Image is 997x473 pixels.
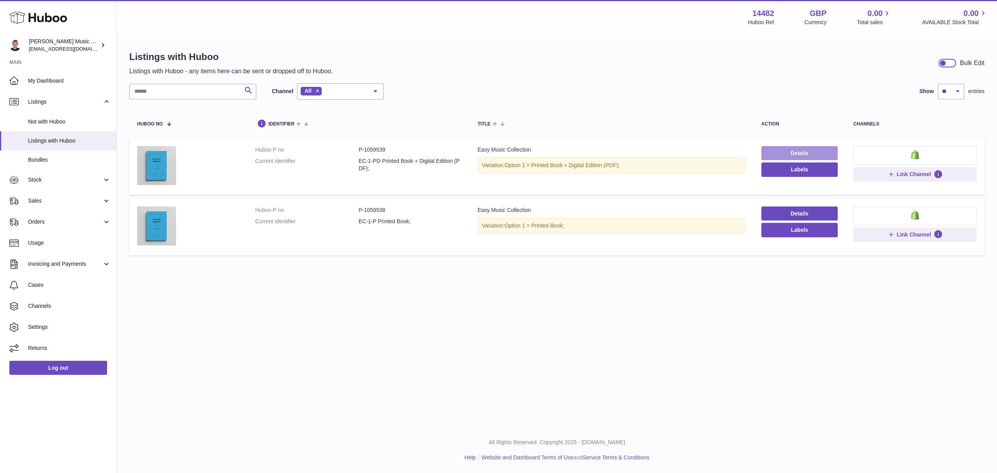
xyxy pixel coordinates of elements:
span: Orders [28,218,102,226]
span: Listings with Huboo [28,137,111,145]
a: Help [465,454,476,461]
span: 0.00 [964,8,979,19]
dd: P-1059539 [359,146,462,154]
a: Service Terms & Conditions [583,454,650,461]
h1: Listings with Huboo [129,51,333,63]
a: Details [761,206,838,221]
strong: 14482 [752,8,774,19]
span: [EMAIL_ADDRESS][DOMAIN_NAME] [29,46,114,52]
strong: GBP [810,8,826,19]
span: Huboo no [137,122,163,127]
dt: Current identifier [255,218,359,225]
p: All Rights Reserved. Copyright 2025 - [DOMAIN_NAME] [123,439,991,446]
span: Option 1 = Printed Book + Digital Edition (PDF); [504,162,620,168]
div: Variation: [477,157,746,173]
div: action [761,122,838,127]
li: and [479,454,649,461]
span: Link Channel [897,231,931,238]
button: Link Channel [853,228,977,242]
dd: P-1059538 [359,206,462,214]
img: shopify-small.png [911,150,919,159]
a: Details [761,146,838,160]
span: Sales [28,197,102,205]
span: Option 1 = Printed Book; [504,222,564,229]
a: Log out [9,361,107,375]
img: Easy Music Collection [137,146,176,185]
button: Labels [761,223,838,237]
dd: EC-1-P Printed Book; [359,218,462,225]
span: Listings [28,98,102,106]
label: Channel [272,88,293,95]
img: Easy Music Collection [137,206,176,245]
span: Total sales [857,19,891,26]
div: Easy Music Collection [477,206,746,214]
span: All [305,88,312,94]
div: Huboo Ref [748,19,774,26]
img: shopify-small.png [911,210,919,220]
a: 0.00 Total sales [857,8,891,26]
span: My Dashboard [28,77,111,85]
button: Link Channel [853,167,977,181]
dt: Huboo P no [255,146,359,154]
img: internalAdmin-14482@internal.huboo.com [9,39,21,51]
span: Bundles [28,156,111,164]
span: Settings [28,323,111,331]
span: title [477,122,490,127]
span: Stock [28,176,102,184]
dt: Huboo P no [255,206,359,214]
div: Variation: [477,218,746,234]
p: Listings with Huboo - any items here can be sent or dropped off to Huboo. [129,67,333,76]
div: [PERSON_NAME] Music & Media Publishing - FZCO [29,38,99,53]
dt: Current identifier [255,157,359,172]
div: Bulk Edit [960,59,985,67]
a: Website and Dashboard Terms of Use [481,454,573,461]
span: AVAILABLE Stock Total [922,19,988,26]
span: Usage [28,239,111,247]
span: Returns [28,344,111,352]
span: identifier [268,122,294,127]
span: Channels [28,302,111,310]
span: entries [968,88,985,95]
dd: EC-1-PD Printed Book + Digital Edition (PDF); [359,157,462,172]
a: 0.00 AVAILABLE Stock Total [922,8,988,26]
button: Labels [761,162,838,176]
span: Not with Huboo [28,118,111,125]
span: Invoicing and Payments [28,260,102,268]
div: Currency [805,19,827,26]
span: Link Channel [897,171,931,178]
span: 0.00 [868,8,883,19]
span: Cases [28,281,111,289]
div: channels [853,122,977,127]
label: Show [919,88,934,95]
div: Easy Music Collection [477,146,746,154]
